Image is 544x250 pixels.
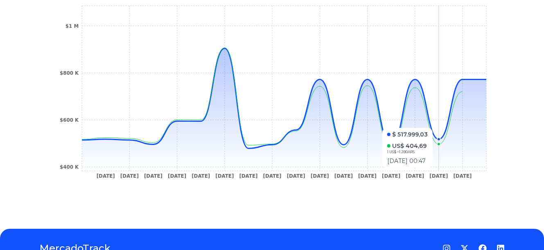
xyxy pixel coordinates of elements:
[358,173,377,179] tspan: [DATE]
[406,173,424,179] tspan: [DATE]
[311,173,329,179] tspan: [DATE]
[334,173,353,179] tspan: [DATE]
[263,173,282,179] tspan: [DATE]
[382,173,400,179] tspan: [DATE]
[429,173,448,179] tspan: [DATE]
[65,23,79,29] tspan: $1 M
[453,173,472,179] tspan: [DATE]
[168,173,186,179] tspan: [DATE]
[239,173,257,179] tspan: [DATE]
[215,173,234,179] tspan: [DATE]
[144,173,163,179] tspan: [DATE]
[287,173,305,179] tspan: [DATE]
[97,173,115,179] tspan: [DATE]
[60,164,79,170] tspan: $400 K
[120,173,139,179] tspan: [DATE]
[192,173,210,179] tspan: [DATE]
[60,70,79,76] tspan: $800 K
[60,117,79,123] tspan: $600 K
